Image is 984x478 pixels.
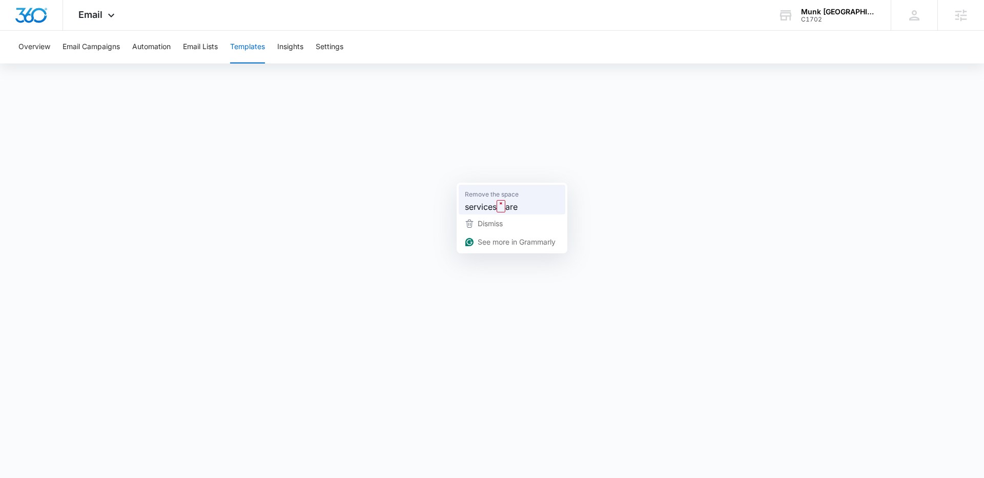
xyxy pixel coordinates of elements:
span: Email [78,9,102,20]
button: Insights [277,31,303,63]
div: account name [801,8,876,16]
button: Templates [230,31,265,63]
button: Overview [18,31,50,63]
button: Email Campaigns [63,31,120,63]
button: Settings [316,31,343,63]
button: Email Lists [183,31,218,63]
button: Automation [132,31,171,63]
div: account id [801,16,876,23]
